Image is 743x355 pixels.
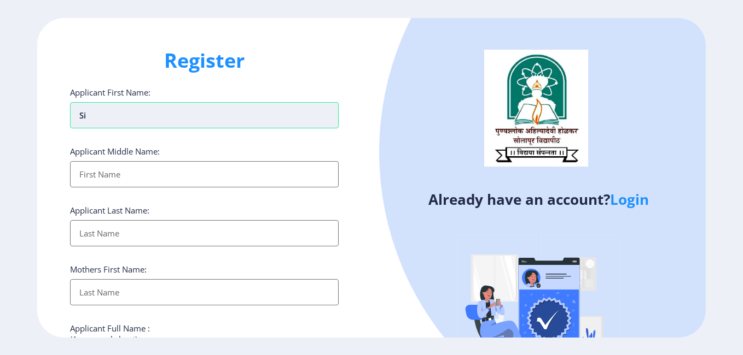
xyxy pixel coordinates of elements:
[70,264,147,275] label: Mothers First Name:
[70,220,339,246] input: Last Name
[610,190,649,209] a: Login
[484,50,588,167] img: logo
[70,87,150,98] label: Applicant First Name:
[70,279,339,305] input: Last Name
[70,48,339,74] h1: Register
[70,146,160,157] label: Applicant Middle Name:
[70,205,149,216] label: Applicant Last Name:
[70,102,339,128] input: First Name
[70,161,339,187] input: First Name
[380,191,698,208] h4: Already have an account?
[70,323,150,345] label: Applicant Full Name : (As on marksheet)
